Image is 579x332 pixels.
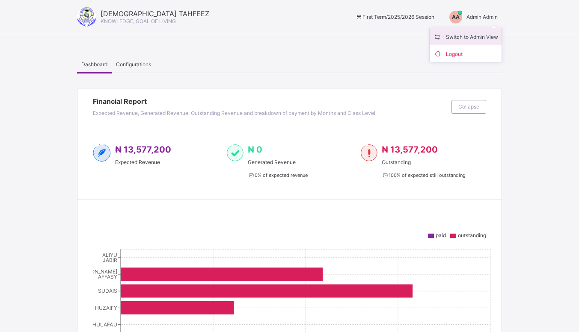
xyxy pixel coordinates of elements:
span: Collapse [458,103,479,110]
span: Financial Report [93,97,447,106]
span: ₦ 13,577,200 [382,144,438,155]
span: 100 % of expected still outstanding [382,172,465,178]
span: 0 % of expected revenue [248,172,307,178]
span: Expected Revenue, Generated Revenue, Outstanding Revenue and breakdown of payment by Months and C... [93,110,375,116]
tspan: HUZAIFY [95,305,117,311]
span: AA [452,14,460,20]
tspan: ALIYU [102,252,117,258]
tspan: SUDAIS [98,288,117,294]
li: dropdown-list-item-buttom-1 [430,45,502,62]
img: expected-2.4343d3e9d0c965b919479240f3db56ac.svg [93,144,111,162]
span: Outstanding [382,159,465,165]
span: [DEMOGRAPHIC_DATA] TAHFEEZ [101,9,209,18]
span: KNOWLEDGE, GOAL OF LIVING [101,18,176,24]
span: outstanding [458,232,486,238]
span: ₦ 13,577,200 [115,144,171,155]
span: Switch to Admin View [433,32,498,41]
span: Expected Revenue [115,159,171,165]
tspan: JABIR [103,257,117,263]
span: Logout [433,49,498,59]
li: dropdown-list-item-name-0 [430,28,502,45]
span: Configurations [116,61,151,68]
span: Dashboard [81,61,107,68]
tspan: KHULAFA’U [89,321,117,328]
img: outstanding-1.146d663e52f09953f639664a84e30106.svg [361,144,377,162]
tspan: AFFASY [98,273,117,280]
span: Admin Admin [466,14,498,20]
span: paid [436,232,446,238]
span: session/term information [355,14,434,20]
tspan: [PERSON_NAME] [76,268,117,275]
img: paid-1.3eb1404cbcb1d3b736510a26bbfa3ccb.svg [227,144,243,162]
span: Generated Revenue [248,159,307,165]
span: ₦ 0 [248,144,262,155]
